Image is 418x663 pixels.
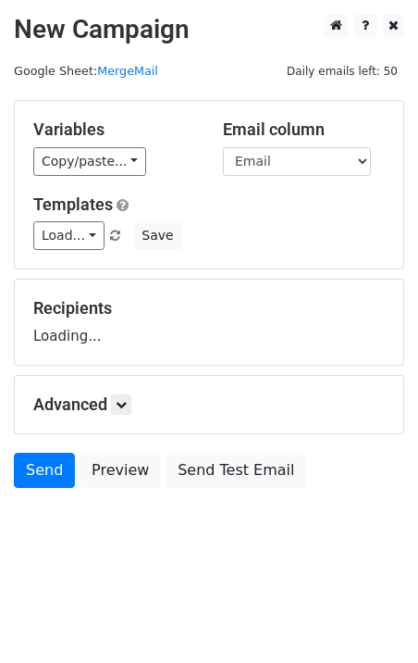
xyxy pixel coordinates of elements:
[223,119,385,140] h5: Email column
[280,64,404,78] a: Daily emails left: 50
[33,221,104,250] a: Load...
[14,453,75,488] a: Send
[33,394,385,415] h5: Advanced
[33,194,113,214] a: Templates
[33,147,146,176] a: Copy/paste...
[14,64,158,78] small: Google Sheet:
[166,453,306,488] a: Send Test Email
[133,221,181,250] button: Save
[14,14,404,45] h2: New Campaign
[80,453,161,488] a: Preview
[280,61,404,81] span: Daily emails left: 50
[33,298,385,319] h5: Recipients
[33,119,195,140] h5: Variables
[33,298,385,346] div: Loading...
[97,64,158,78] a: MergeMail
